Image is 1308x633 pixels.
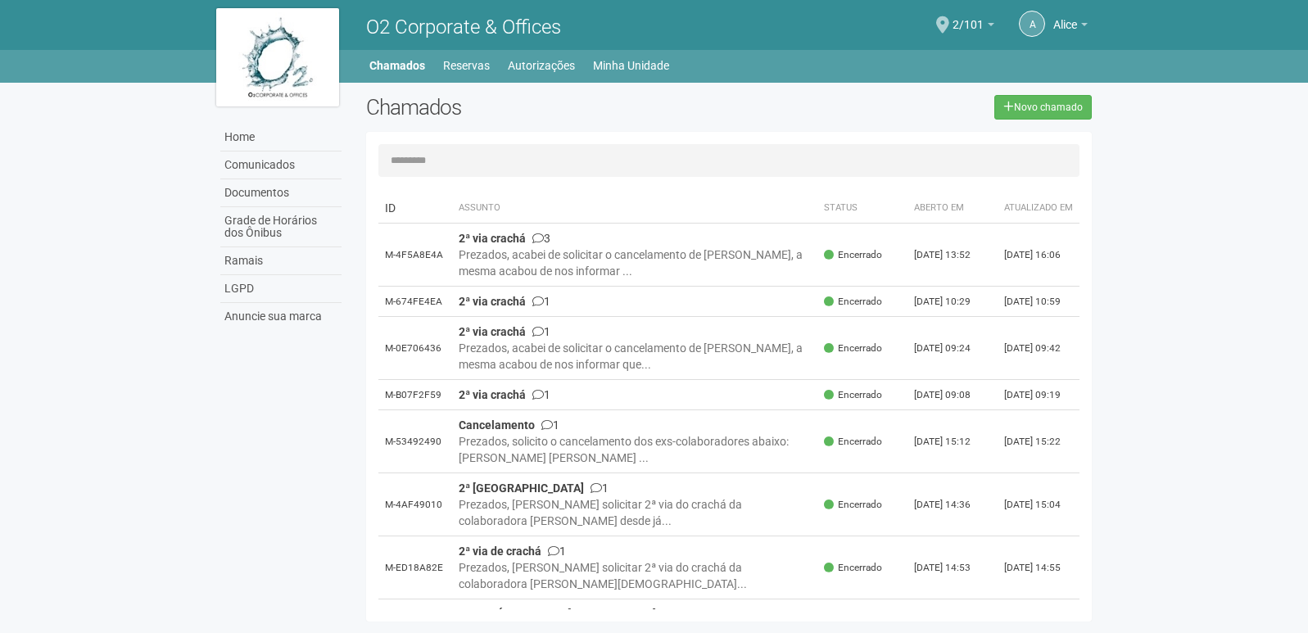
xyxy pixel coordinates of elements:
[459,433,812,466] div: Prezados, solicito o cancelamento dos exs-colaboradores abaixo: [PERSON_NAME] [PERSON_NAME] ...
[824,248,882,262] span: Encerrado
[824,435,882,449] span: Encerrado
[824,561,882,575] span: Encerrado
[998,380,1079,410] td: [DATE] 09:19
[907,193,998,224] th: Aberto em
[907,287,998,317] td: [DATE] 10:29
[532,325,550,338] span: 1
[459,482,584,495] strong: 2ª [GEOGRAPHIC_DATA]
[220,207,342,247] a: Grade de Horários dos Ônibus
[443,54,490,77] a: Reservas
[907,317,998,380] td: [DATE] 09:24
[378,224,452,287] td: M-4F5A8E4A
[452,193,818,224] th: Assunto
[378,410,452,473] td: M-53492490
[366,16,561,38] span: O2 Corporate & Offices
[220,275,342,303] a: LGPD
[532,388,550,401] span: 1
[220,179,342,207] a: Documentos
[541,418,559,432] span: 1
[548,545,566,558] span: 1
[593,54,669,77] a: Minha Unidade
[378,473,452,536] td: M-4AF49010
[907,473,998,536] td: [DATE] 14:36
[220,247,342,275] a: Ramais
[216,8,339,106] img: logo.jpg
[953,20,994,34] a: 2/101
[907,410,998,473] td: [DATE] 15:12
[378,536,452,599] td: M-ED18A82E
[459,232,526,245] strong: 2ª via crachá
[378,193,452,224] td: ID
[824,295,882,309] span: Encerrado
[369,54,425,77] a: Chamados
[998,536,1079,599] td: [DATE] 14:55
[459,559,812,592] div: Prezados, [PERSON_NAME] solicitar 2ª via do crachá da colaboradora [PERSON_NAME][DEMOGRAPHIC_DATA...
[459,545,541,558] strong: 2ª via de crachá
[907,224,998,287] td: [DATE] 13:52
[1053,2,1077,31] span: Alice
[1019,11,1045,37] a: A
[459,418,535,432] strong: Cancelamento
[953,2,984,31] span: 2/101
[824,498,882,512] span: Encerrado
[378,287,452,317] td: M-674FE4EA
[998,287,1079,317] td: [DATE] 10:59
[459,325,526,338] strong: 2ª via crachá
[998,224,1079,287] td: [DATE] 16:06
[532,232,550,245] span: 3
[459,496,812,529] div: Prezados, [PERSON_NAME] solicitar 2ª via do crachá da colaboradora [PERSON_NAME] desde já...
[998,193,1079,224] th: Atualizado em
[817,193,907,224] th: Status
[532,295,550,308] span: 1
[508,54,575,77] a: Autorizações
[459,388,526,401] strong: 2ª via crachá
[907,536,998,599] td: [DATE] 14:53
[220,151,342,179] a: Comunicados
[459,246,812,279] div: Prezados, acabei de solicitar o cancelamento de [PERSON_NAME], a mesma acabou de nos informar ...
[907,380,998,410] td: [DATE] 09:08
[994,95,1092,120] a: Novo chamado
[459,340,812,373] div: Prezados, acabei de solicitar o cancelamento de [PERSON_NAME], a mesma acabou de nos informar que...
[998,473,1079,536] td: [DATE] 15:04
[824,341,882,355] span: Encerrado
[366,95,654,120] h2: Chamados
[459,608,656,621] strong: CRACHÁ - EVERTON [PERSON_NAME]
[998,317,1079,380] td: [DATE] 09:42
[663,608,681,621] span: 1
[220,124,342,151] a: Home
[1053,20,1088,34] a: Alice
[824,388,882,402] span: Encerrado
[591,482,609,495] span: 1
[998,410,1079,473] td: [DATE] 15:22
[459,295,526,308] strong: 2ª via crachá
[220,303,342,330] a: Anuncie sua marca
[378,317,452,380] td: M-0E706436
[378,380,452,410] td: M-B07F2F59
